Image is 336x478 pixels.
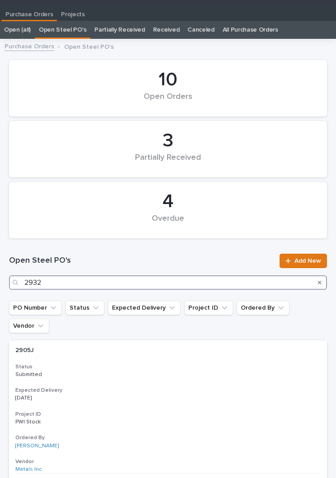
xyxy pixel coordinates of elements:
a: Purchase Orders [5,41,54,51]
div: 3 [24,130,312,152]
a: Purchase Orders [1,4,57,20]
p: PWI Stock [15,417,42,425]
a: Open Steel PO's [39,21,86,39]
a: Received [153,21,180,39]
p: Submitted [15,371,91,378]
div: 10 [24,69,312,91]
h1: Open Steel PO's [9,255,274,266]
h3: Status [15,363,321,371]
button: PO Number [9,301,62,315]
div: Overdue [24,214,312,233]
button: Ordered By [237,301,289,315]
button: Project ID [184,301,233,315]
button: Expected Delivery [108,301,181,315]
p: Open Steel PO's [64,41,114,51]
div: Partially Received [24,153,312,172]
a: Projects [57,4,89,21]
p: Purchase Orders [5,4,53,19]
a: Canceled [187,21,215,39]
span: Add New [294,258,321,264]
p: Projects [61,4,85,19]
a: [PERSON_NAME] [15,443,59,449]
a: Partially Received [94,21,145,39]
div: 4 [24,190,312,213]
h3: Ordered By [15,434,321,441]
h3: Vendor [15,458,321,465]
p: 2905J [15,345,36,354]
a: Open (all) [4,21,31,39]
div: Open Orders [24,92,312,111]
a: All Purchase Orders [223,21,278,39]
h3: Expected Delivery [15,387,321,394]
h3: Project ID [15,411,321,418]
button: Vendor [9,319,49,333]
a: Metals Inc [15,466,42,473]
p: [DATE] [15,395,91,401]
input: Search [9,275,327,290]
a: Add New [280,254,327,268]
button: Status [65,301,104,315]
